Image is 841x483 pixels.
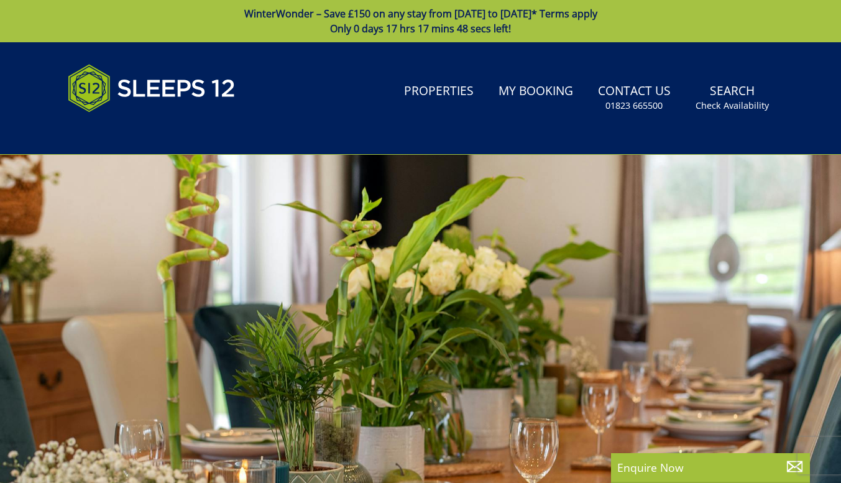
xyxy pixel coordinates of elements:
p: Enquire Now [617,459,804,476]
a: My Booking [494,78,578,106]
img: Sleeps 12 [68,57,236,119]
small: 01823 665500 [605,99,663,112]
a: Properties [399,78,479,106]
iframe: Customer reviews powered by Trustpilot [62,127,192,137]
a: Contact Us01823 665500 [593,78,676,118]
span: Only 0 days 17 hrs 17 mins 48 secs left! [330,22,511,35]
small: Check Availability [696,99,769,112]
a: SearchCheck Availability [691,78,774,118]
